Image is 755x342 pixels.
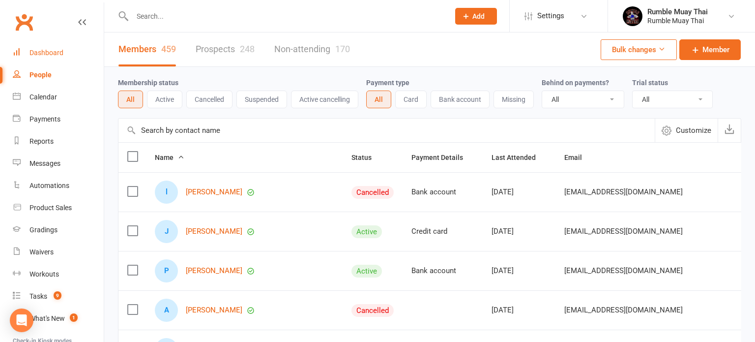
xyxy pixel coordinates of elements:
div: [DATE] [492,227,547,236]
span: [EMAIL_ADDRESS][DOMAIN_NAME] [564,222,683,241]
span: Status [351,154,382,161]
label: Trial status [632,79,668,87]
div: Waivers [29,248,54,256]
a: Tasks 9 [13,285,104,308]
div: Angus [155,299,178,322]
button: Active cancelling [291,91,358,108]
a: Dashboard [13,42,104,64]
img: thumb_image1688088946.png [623,6,642,26]
button: Bulk changes [601,39,677,60]
span: [EMAIL_ADDRESS][DOMAIN_NAME] [564,301,683,319]
div: Messages [29,159,60,167]
button: Card [395,91,427,108]
div: Gradings [29,226,58,234]
a: Payments [13,108,104,130]
a: Product Sales [13,197,104,219]
a: Non-attending170 [274,32,350,66]
a: Automations [13,175,104,197]
div: Dashboard [29,49,63,57]
a: Calendar [13,86,104,108]
a: What's New1 [13,308,104,330]
a: Member [679,39,741,60]
label: Membership status [118,79,178,87]
div: Credit card [411,227,474,236]
label: Payment type [366,79,409,87]
a: Clubworx [12,10,36,34]
div: [DATE] [492,267,547,275]
a: Members459 [118,32,176,66]
div: What's New [29,314,65,322]
div: Automations [29,182,69,189]
label: Behind on payments? [542,79,609,87]
div: Cancelled [351,304,394,317]
a: Messages [13,153,104,175]
span: Customize [676,124,711,136]
div: Product Sales [29,204,72,212]
span: 1 [70,313,78,322]
div: [DATE] [492,188,547,196]
a: Prospects248 [196,32,255,66]
div: Active [351,225,382,238]
span: Member [702,44,729,56]
div: 248 [240,44,255,54]
a: Reports [13,130,104,153]
a: Gradings [13,219,104,241]
span: Payment Details [411,154,474,161]
div: 459 [161,44,176,54]
button: All [118,91,143,108]
button: Email [564,152,593,163]
span: [EMAIL_ADDRESS][DOMAIN_NAME] [564,183,683,201]
a: [PERSON_NAME] [186,227,242,236]
div: Cancelled [351,186,394,199]
button: Bank account [431,91,490,108]
button: Cancelled [186,91,232,108]
span: Settings [537,5,564,27]
span: 9 [54,291,61,300]
div: Bank account [411,267,474,275]
button: Name [155,152,184,163]
a: Workouts [13,263,104,285]
button: Active [147,91,182,108]
button: Suspended [236,91,287,108]
a: [PERSON_NAME] [186,267,242,275]
div: 170 [335,44,350,54]
div: Rumble Muay Thai [647,7,708,16]
a: People [13,64,104,86]
div: Bank account [411,188,474,196]
div: Open Intercom Messenger [10,309,33,332]
button: Status [351,152,382,163]
div: Reports [29,137,54,145]
div: Jacob [155,220,178,243]
div: Payments [29,115,60,123]
a: [PERSON_NAME] [186,188,242,196]
button: Last Attended [492,152,547,163]
span: Email [564,154,593,161]
span: Name [155,154,184,161]
div: luchas [155,181,178,204]
a: Waivers [13,241,104,263]
div: Active [351,265,382,278]
input: Search... [129,9,442,23]
button: Customize [655,119,718,142]
div: Peter [155,259,178,282]
button: All [366,91,391,108]
span: [EMAIL_ADDRESS][DOMAIN_NAME] [564,261,683,280]
input: Search by contact name [118,119,655,142]
span: Last Attended [492,154,547,161]
div: Rumble Muay Thai [647,16,708,25]
div: [DATE] [492,306,547,314]
div: Tasks [29,292,47,300]
div: Workouts [29,270,59,278]
button: Payment Details [411,152,474,163]
span: Add [472,12,485,20]
button: Missing [494,91,534,108]
a: [PERSON_NAME] [186,306,242,314]
div: Calendar [29,93,57,101]
button: Add [455,8,497,25]
div: People [29,71,52,79]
